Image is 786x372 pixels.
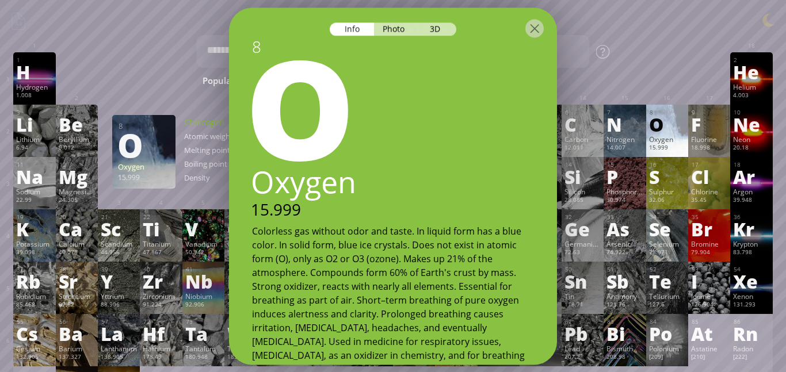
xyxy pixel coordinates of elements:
[59,109,95,116] div: 4
[564,239,601,248] div: Germanium
[606,353,643,362] div: 208.98
[227,353,264,362] div: 183.84
[101,239,137,248] div: Scandium
[565,318,601,325] div: 82
[606,324,643,343] div: Bi
[16,324,52,343] div: Cs
[186,213,222,221] div: 23
[228,199,557,220] div: 15.999
[565,266,601,273] div: 50
[185,220,222,238] div: V
[734,266,769,273] div: 54
[119,121,170,131] div: 8
[734,318,769,325] div: 86
[733,272,769,290] div: Xe
[17,318,52,325] div: 55
[650,161,685,168] div: 16
[606,144,643,153] div: 14.007
[691,292,727,301] div: Iodine
[691,220,727,238] div: Br
[733,248,769,258] div: 83.798
[733,63,769,81] div: He
[143,220,179,238] div: Ti
[16,196,52,205] div: 22.99
[59,115,95,133] div: Be
[606,344,643,353] div: Bismuth
[691,344,727,353] div: Astatine
[184,172,242,183] div: Density
[143,292,179,301] div: Zirconium
[101,301,137,310] div: 88.906
[692,161,727,168] div: 17
[650,213,685,221] div: 34
[143,266,179,273] div: 40
[733,91,769,101] div: 4.003
[564,353,601,362] div: 207.2
[606,272,643,290] div: Sb
[606,135,643,144] div: Nitrogen
[101,248,137,258] div: 44.956
[101,353,137,362] div: 138.905
[734,161,769,168] div: 18
[17,213,52,221] div: 19
[227,344,264,353] div: Tungsten
[59,144,95,153] div: 9.012
[59,353,95,362] div: 137.327
[691,115,727,133] div: F
[59,135,95,144] div: Beryllium
[186,266,222,273] div: 41
[16,167,52,186] div: Na
[143,213,179,221] div: 22
[649,324,685,343] div: Po
[59,213,95,221] div: 20
[16,301,52,310] div: 85.468
[606,220,643,238] div: As
[16,344,52,353] div: Cesium
[59,318,95,325] div: 56
[564,324,601,343] div: Pb
[227,272,264,290] div: Mo
[649,167,685,186] div: S
[733,301,769,310] div: 131.293
[184,117,299,128] div: Chalcogen
[118,162,170,172] div: Oxygen
[649,220,685,238] div: Se
[555,74,605,87] span: Methane
[650,266,685,273] div: 52
[143,324,179,343] div: Hf
[16,91,52,101] div: 1.008
[564,220,601,238] div: Ge
[564,301,601,310] div: 118.71
[691,167,727,186] div: Cl
[606,239,643,248] div: Arsenic
[59,167,95,186] div: Mg
[606,187,643,196] div: Phosphorus
[184,159,242,169] div: Boiling point
[59,292,95,301] div: Strontium
[733,344,769,353] div: Radon
[733,292,769,301] div: Xenon
[101,318,137,325] div: 57
[692,318,727,325] div: 85
[733,82,769,91] div: Helium
[227,292,264,301] div: Molybdenum
[607,213,643,221] div: 33
[17,161,52,168] div: 11
[606,292,643,301] div: Antimony
[185,353,222,362] div: 180.948
[185,344,222,353] div: Tantalum
[227,301,264,310] div: 95.95
[564,292,601,301] div: Tin
[733,324,769,343] div: Rn
[17,109,52,116] div: 3
[16,353,52,362] div: 132.905
[649,115,685,133] div: O
[228,162,557,202] div: Oxygen
[564,187,601,196] div: Silicon
[691,248,727,258] div: 79.904
[691,239,727,248] div: Bromine
[143,301,179,310] div: 91.224
[606,301,643,310] div: 121.76
[185,272,222,290] div: Nb
[415,22,456,36] div: 3D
